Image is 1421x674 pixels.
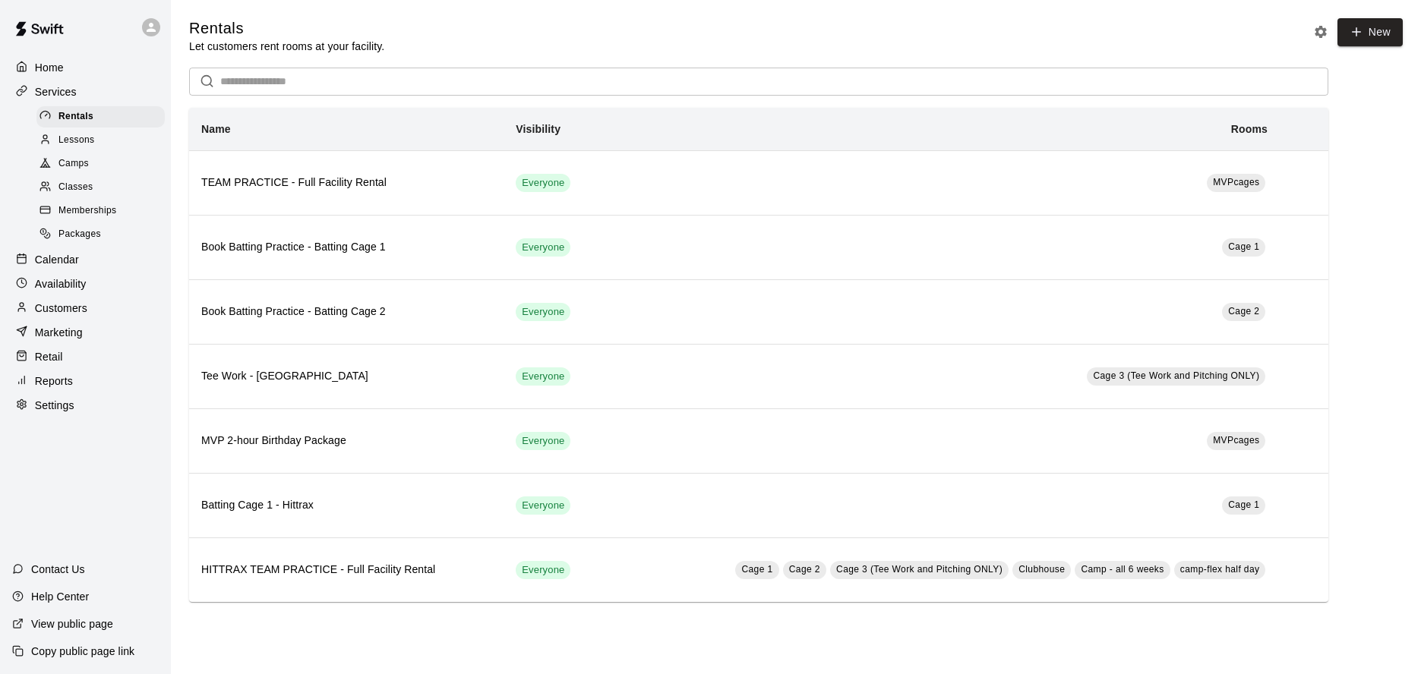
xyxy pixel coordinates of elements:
[35,373,73,389] p: Reports
[36,224,165,245] div: Packages
[35,84,77,99] p: Services
[1213,435,1259,446] span: MVPcages
[36,153,171,176] a: Camps
[36,130,165,151] div: Lessons
[12,248,159,271] a: Calendar
[36,200,165,222] div: Memberships
[35,325,83,340] p: Marketing
[836,564,1003,575] span: Cage 3 (Tee Work and Pitching ONLY)
[12,80,159,103] a: Services
[516,241,570,255] span: Everyone
[35,301,87,316] p: Customers
[1213,177,1259,187] span: MVPcages
[789,564,820,575] span: Cage 2
[741,564,772,575] span: Cage 1
[516,370,570,384] span: Everyone
[201,433,491,449] h6: MVP 2-hour Birthday Package
[35,252,79,267] p: Calendar
[1081,564,1164,575] span: Camp - all 6 weeks
[516,176,570,191] span: Everyone
[516,305,570,320] span: Everyone
[1180,564,1260,575] span: camp-flex half day
[36,223,171,247] a: Packages
[58,156,89,172] span: Camps
[516,367,570,386] div: This service is visible to all of your customers
[201,562,491,578] h6: HITTRAX TEAM PRACTICE - Full Facility Rental
[516,499,570,513] span: Everyone
[36,106,165,128] div: Rentals
[1018,564,1065,575] span: Clubhouse
[1228,306,1259,317] span: Cage 2
[189,108,1328,602] table: simple table
[1231,123,1268,135] b: Rooms
[1337,18,1403,46] a: New
[201,368,491,385] h6: Tee Work - [GEOGRAPHIC_DATA]
[35,398,74,413] p: Settings
[516,432,570,450] div: This service is visible to all of your customers
[516,123,561,135] b: Visibility
[201,123,231,135] b: Name
[12,272,159,295] a: Availability
[516,434,570,449] span: Everyone
[31,562,85,577] p: Contact Us
[12,56,159,79] a: Home
[36,200,171,223] a: Memberships
[189,39,384,54] p: Let customers rent rooms at your facility.
[189,18,384,39] h5: Rentals
[1093,370,1259,381] span: Cage 3 (Tee Work and Pitching ONLY)
[201,239,491,256] h6: Book Batting Practice - Batting Cage 1
[12,297,159,320] a: Customers
[1309,20,1332,43] button: Rental settings
[58,227,101,242] span: Packages
[516,238,570,257] div: This service is visible to all of your customers
[516,561,570,579] div: This service is visible to all of your customers
[516,303,570,321] div: This service is visible to all of your customers
[31,644,134,659] p: Copy public page link
[201,175,491,191] h6: TEAM PRACTICE - Full Facility Rental
[12,321,159,344] a: Marketing
[36,128,171,152] a: Lessons
[36,105,171,128] a: Rentals
[516,563,570,578] span: Everyone
[201,497,491,514] h6: Batting Cage 1 - Hittrax
[12,370,159,392] a: Reports
[58,109,93,124] span: Rentals
[12,345,159,368] a: Retail
[516,174,570,192] div: This service is visible to all of your customers
[36,177,165,198] div: Classes
[58,203,116,219] span: Memberships
[58,133,95,148] span: Lessons
[1228,499,1259,510] span: Cage 1
[35,349,63,364] p: Retail
[35,60,64,75] p: Home
[1228,241,1259,252] span: Cage 1
[201,304,491,320] h6: Book Batting Practice - Batting Cage 2
[31,616,113,631] p: View public page
[58,180,93,195] span: Classes
[31,589,89,604] p: Help Center
[35,276,87,291] p: Availability
[12,394,159,417] a: Settings
[516,496,570,515] div: This service is visible to all of your customers
[36,153,165,175] div: Camps
[36,176,171,200] a: Classes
